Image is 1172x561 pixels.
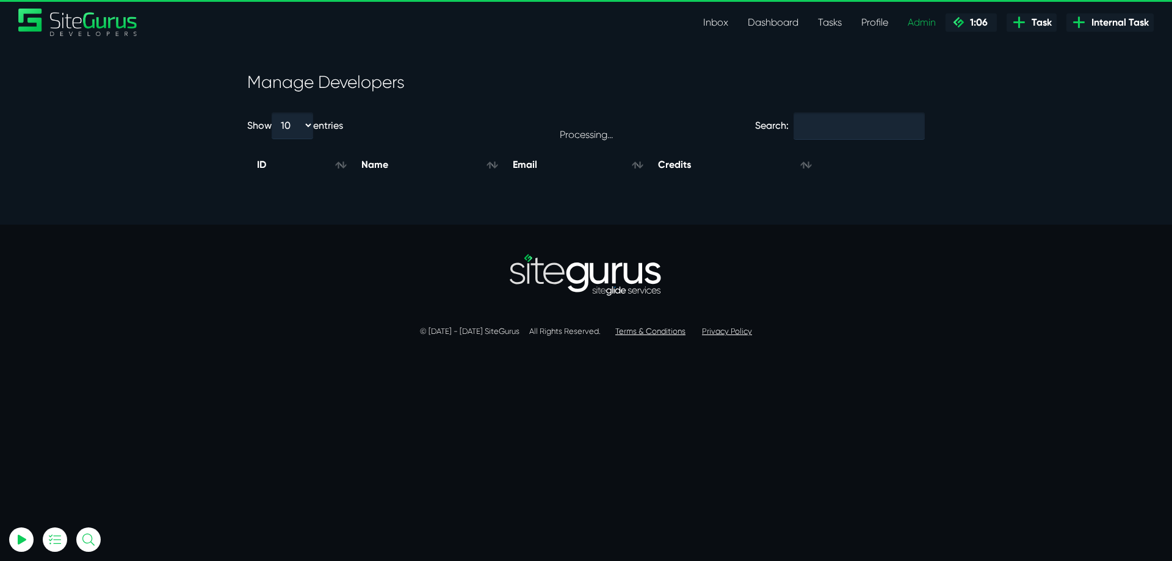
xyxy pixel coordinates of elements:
[898,10,946,35] a: Admin
[1066,13,1154,32] a: Internal Task
[247,148,352,182] th: ID
[272,112,313,139] select: Showentries
[247,325,925,338] p: © [DATE] - [DATE] SiteGurus All Rights Reserved.
[693,10,738,35] a: Inbox
[648,148,816,182] th: Credits
[965,16,988,28] span: 1:06
[525,118,647,152] div: Processing...
[1027,15,1052,30] span: Task
[946,13,997,32] a: 1:06
[352,148,503,182] th: Name
[247,112,343,139] label: Show entries
[794,112,925,139] input: Search:
[615,327,685,336] a: Terms & Conditions
[738,10,808,35] a: Dashboard
[1087,15,1149,30] span: Internal Task
[1007,13,1057,32] a: Task
[18,9,138,36] a: SiteGurus
[702,327,752,336] a: Privacy Policy
[18,9,138,36] img: Sitegurus Logo
[852,10,898,35] a: Profile
[755,112,925,139] label: Search:
[247,72,925,93] h3: Manage Developers
[503,148,648,182] th: Email
[808,10,852,35] a: Tasks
